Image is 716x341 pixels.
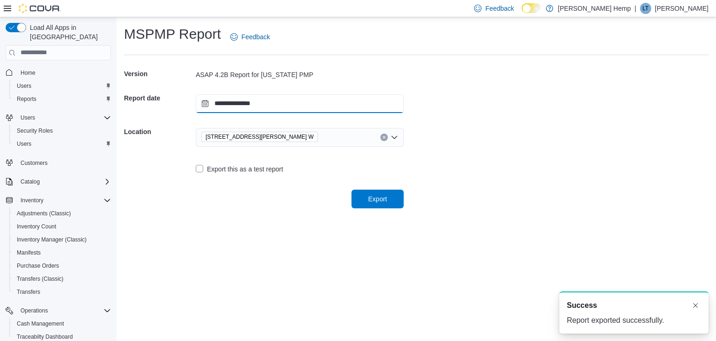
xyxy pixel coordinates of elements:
[13,318,111,329] span: Cash Management
[17,176,43,187] button: Catalog
[17,275,63,283] span: Transfers (Classic)
[206,132,314,142] span: [STREET_ADDRESS][PERSON_NAME] W
[17,176,111,187] span: Catalog
[567,315,701,326] div: Report exported successfully.
[124,25,221,43] h1: MSPMP Report
[13,208,75,219] a: Adjustments (Classic)
[13,80,35,92] a: Users
[9,233,115,246] button: Inventory Manager (Classic)
[13,234,90,245] a: Inventory Manager (Classic)
[17,195,47,206] button: Inventory
[17,140,31,148] span: Users
[9,92,115,106] button: Reports
[9,124,115,137] button: Security Roles
[9,137,115,150] button: Users
[17,333,73,341] span: Traceabilty Dashboard
[196,163,283,175] label: Export this as a test report
[567,300,597,311] span: Success
[21,159,48,167] span: Customers
[17,112,111,123] span: Users
[17,262,59,270] span: Purchase Orders
[17,112,39,123] button: Users
[17,67,111,78] span: Home
[9,259,115,272] button: Purchase Orders
[13,286,44,298] a: Transfers
[2,156,115,170] button: Customers
[13,125,111,136] span: Security Roles
[13,273,67,284] a: Transfers (Classic)
[13,93,40,105] a: Reports
[9,317,115,330] button: Cash Management
[17,210,71,217] span: Adjustments (Classic)
[690,300,701,311] button: Dismiss toast
[21,178,40,185] span: Catalog
[351,190,404,208] button: Export
[380,134,388,141] button: Clear input
[17,236,87,243] span: Inventory Manager (Classic)
[13,125,56,136] a: Security Roles
[2,111,115,124] button: Users
[485,4,514,13] span: Feedback
[13,260,111,271] span: Purchase Orders
[13,208,111,219] span: Adjustments (Classic)
[655,3,709,14] p: [PERSON_NAME]
[21,197,43,204] span: Inventory
[9,220,115,233] button: Inventory Count
[21,307,48,314] span: Operations
[17,223,56,230] span: Inventory Count
[13,247,111,258] span: Manifests
[567,300,701,311] div: Notification
[17,195,111,206] span: Inventory
[124,89,194,107] h5: Report date
[9,285,115,298] button: Transfers
[322,132,323,143] input: Accessible screen reader label
[13,286,111,298] span: Transfers
[13,260,63,271] a: Purchase Orders
[17,67,39,78] a: Home
[196,94,404,113] input: Press the down key to open a popover containing a calendar.
[21,69,35,77] span: Home
[26,23,111,42] span: Load All Apps in [GEOGRAPHIC_DATA]
[13,247,44,258] a: Manifests
[2,66,115,79] button: Home
[9,79,115,92] button: Users
[17,320,64,327] span: Cash Management
[19,4,61,13] img: Cova
[640,3,651,14] div: Lucas Todd
[13,93,111,105] span: Reports
[13,318,68,329] a: Cash Management
[13,234,111,245] span: Inventory Manager (Classic)
[196,70,404,79] div: ASAP 4.2B Report for [US_STATE] PMP
[21,114,35,121] span: Users
[17,82,31,90] span: Users
[13,138,111,149] span: Users
[642,3,648,14] span: LT
[9,207,115,220] button: Adjustments (Classic)
[9,272,115,285] button: Transfers (Classic)
[2,304,115,317] button: Operations
[2,175,115,188] button: Catalog
[124,64,194,83] h5: Version
[17,127,53,135] span: Security Roles
[227,28,274,46] a: Feedback
[17,249,41,256] span: Manifests
[13,221,60,232] a: Inventory Count
[634,3,636,14] p: |
[17,305,52,316] button: Operations
[201,132,318,142] span: 3023 Goodman Rd. W
[17,288,40,296] span: Transfers
[9,246,115,259] button: Manifests
[17,157,111,169] span: Customers
[2,194,115,207] button: Inventory
[13,221,111,232] span: Inventory Count
[17,305,111,316] span: Operations
[17,95,36,103] span: Reports
[522,3,541,13] input: Dark Mode
[13,138,35,149] a: Users
[124,122,194,141] h5: Location
[391,134,398,141] button: Open list of options
[368,194,387,204] span: Export
[558,3,631,14] p: [PERSON_NAME] Hemp
[13,80,111,92] span: Users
